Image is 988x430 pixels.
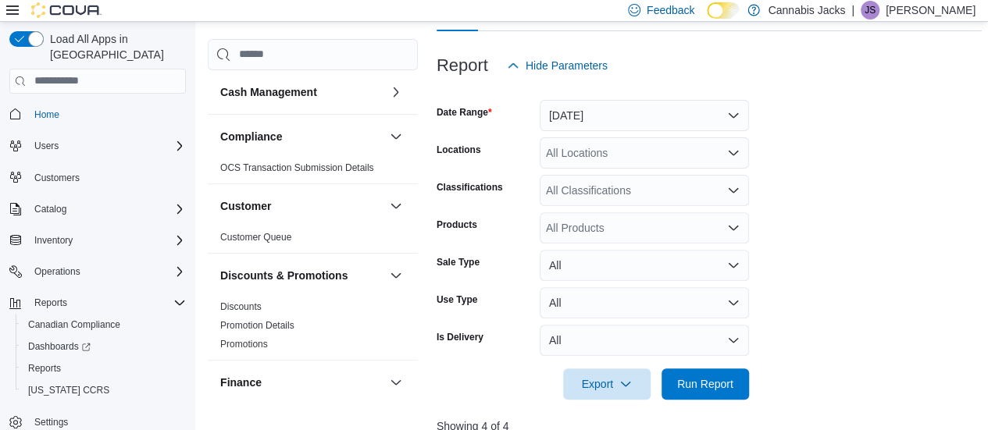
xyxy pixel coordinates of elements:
[34,416,68,428] span: Settings
[28,137,186,155] span: Users
[28,168,186,187] span: Customers
[22,381,186,400] span: Washington CCRS
[220,320,294,331] a: Promotion Details
[437,144,481,156] label: Locations
[220,84,383,100] button: Cash Management
[3,135,192,157] button: Users
[220,268,383,283] button: Discounts & Promotions
[220,129,383,144] button: Compliance
[220,375,262,390] h3: Finance
[28,262,186,281] span: Operations
[28,137,65,155] button: Users
[22,359,67,378] a: Reports
[34,203,66,215] span: Catalog
[437,219,477,231] label: Products
[208,158,418,183] div: Compliance
[31,2,102,18] img: Cova
[3,229,192,251] button: Inventory
[501,50,614,81] button: Hide Parameters
[572,368,641,400] span: Export
[3,166,192,189] button: Customers
[540,250,749,281] button: All
[3,198,192,220] button: Catalog
[28,340,91,353] span: Dashboards
[437,256,480,268] label: Sale Type
[22,359,186,378] span: Reports
[3,103,192,126] button: Home
[220,232,291,243] a: Customer Queue
[22,315,127,334] a: Canadian Compliance
[3,292,192,314] button: Reports
[707,19,708,20] span: Dark Mode
[28,231,186,250] span: Inventory
[727,147,740,159] button: Open list of options
[768,1,845,20] p: Cannabis Jacks
[220,301,262,312] a: Discounts
[28,231,79,250] button: Inventory
[220,319,294,332] span: Promotion Details
[727,222,740,234] button: Open list of options
[220,162,374,174] span: OCS Transaction Submission Details
[220,300,262,313] span: Discounts
[16,336,192,357] a: Dashboards
[861,1,879,20] div: John Shelegey
[540,100,749,131] button: [DATE]
[437,181,503,194] label: Classifications
[540,325,749,356] button: All
[540,287,749,318] button: All
[16,379,192,401] button: [US_STATE] CCRS
[34,140,59,152] span: Users
[526,58,608,73] span: Hide Parameters
[220,338,268,350] span: Promotions
[437,56,488,75] h3: Report
[22,381,116,400] a: [US_STATE] CCRS
[28,200,73,219] button: Catalog
[220,198,383,214] button: Customer
[34,172,80,184] span: Customers
[220,162,374,173] a: OCS Transaction Submission Details
[22,337,97,356] a: Dashboards
[22,315,186,334] span: Canadian Compliance
[437,293,477,306] label: Use Type
[16,314,192,336] button: Canadian Compliance
[727,184,740,197] button: Open list of options
[28,318,120,331] span: Canadian Compliance
[208,297,418,360] div: Discounts & Promotions
[387,127,405,146] button: Compliance
[865,1,876,20] span: JS
[851,1,854,20] p: |
[44,31,186,62] span: Load All Apps in [GEOGRAPHIC_DATA]
[34,234,73,247] span: Inventory
[387,266,405,285] button: Discounts & Promotions
[3,261,192,283] button: Operations
[662,368,749,400] button: Run Report
[28,105,186,124] span: Home
[677,376,733,392] span: Run Report
[647,2,694,18] span: Feedback
[28,262,87,281] button: Operations
[34,265,80,278] span: Operations
[34,108,59,121] span: Home
[22,337,186,356] span: Dashboards
[387,83,405,101] button: Cash Management
[28,362,61,375] span: Reports
[16,357,192,379] button: Reports
[220,84,317,100] h3: Cash Management
[220,198,271,214] h3: Customer
[220,339,268,350] a: Promotions
[28,105,66,124] a: Home
[886,1,976,20] p: [PERSON_NAME]
[220,129,282,144] h3: Compliance
[563,368,651,400] button: Export
[707,2,740,19] input: Dark Mode
[437,331,483,343] label: Is Delivery
[28,169,86,187] a: Customers
[220,268,348,283] h3: Discounts & Promotions
[28,293,73,312] button: Reports
[28,293,186,312] span: Reports
[387,197,405,215] button: Customer
[34,297,67,309] span: Reports
[28,384,109,396] span: [US_STATE] CCRS
[220,375,383,390] button: Finance
[220,231,291,243] span: Customer Queue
